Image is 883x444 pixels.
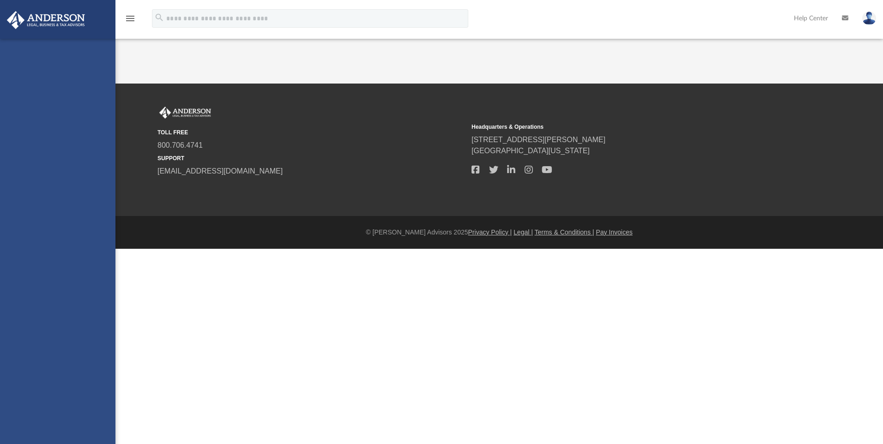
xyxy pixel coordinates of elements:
img: Anderson Advisors Platinum Portal [157,107,213,119]
small: SUPPORT [157,154,465,162]
i: search [154,12,164,23]
div: © [PERSON_NAME] Advisors 2025 [115,228,883,237]
img: Anderson Advisors Platinum Portal [4,11,88,29]
a: [EMAIL_ADDRESS][DOMAIN_NAME] [157,167,283,175]
small: TOLL FREE [157,128,465,137]
a: [GEOGRAPHIC_DATA][US_STATE] [472,147,590,155]
small: Headquarters & Operations [472,123,779,131]
a: Pay Invoices [596,228,632,236]
a: Legal | [514,228,533,236]
a: Privacy Policy | [468,228,512,236]
a: 800.706.4741 [157,141,203,149]
a: menu [125,18,136,24]
img: User Pic [862,12,876,25]
i: menu [125,13,136,24]
a: [STREET_ADDRESS][PERSON_NAME] [472,136,605,144]
a: Terms & Conditions | [535,228,594,236]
